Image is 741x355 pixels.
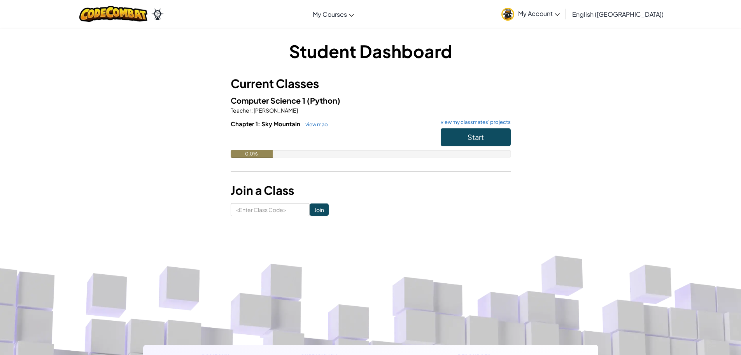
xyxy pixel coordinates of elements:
[231,75,511,92] h3: Current Classes
[231,150,273,158] div: 0.0%
[151,8,164,20] img: Ozaria
[313,10,347,18] span: My Courses
[568,4,667,25] a: English ([GEOGRAPHIC_DATA])
[501,8,514,21] img: avatar
[231,107,251,114] span: Teacher
[301,121,328,127] a: view map
[468,132,484,141] span: Start
[518,9,560,18] span: My Account
[253,107,298,114] span: [PERSON_NAME]
[309,4,358,25] a: My Courses
[498,2,564,26] a: My Account
[231,95,307,105] span: Computer Science 1
[231,39,511,63] h1: Student Dashboard
[307,95,340,105] span: (Python)
[441,128,511,146] button: Start
[572,10,664,18] span: English ([GEOGRAPHIC_DATA])
[79,6,147,22] img: CodeCombat logo
[231,120,301,127] span: Chapter 1: Sky Mountain
[231,182,511,199] h3: Join a Class
[310,203,329,216] input: Join
[437,120,511,125] a: view my classmates' projects
[231,203,310,216] input: <Enter Class Code>
[251,107,253,114] span: :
